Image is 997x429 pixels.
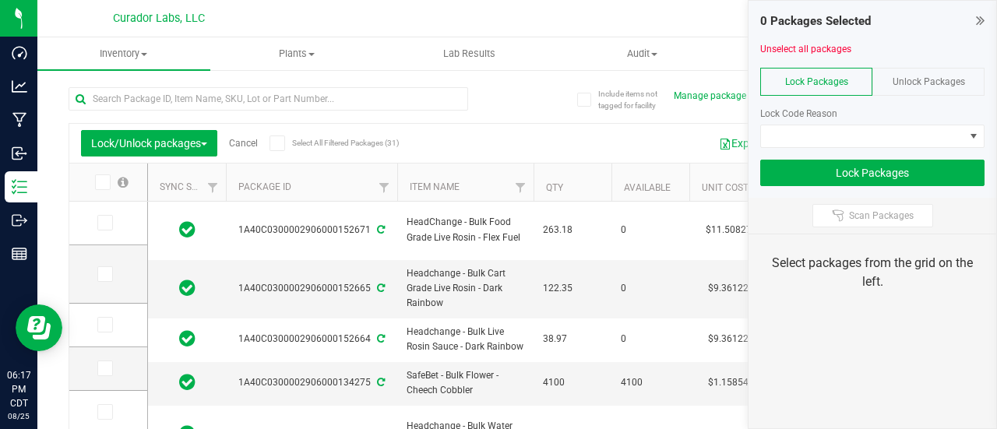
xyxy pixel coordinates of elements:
[728,37,901,70] a: Inventory Counts
[372,174,397,201] a: Filter
[91,137,207,149] span: Lock/Unlock packages
[893,76,965,87] span: Unlock Packages
[12,179,27,195] inline-svg: Inventory
[292,139,370,147] span: Select All Filtered Packages (31)
[375,283,385,294] span: Sync from Compliance System
[689,260,767,318] td: $9.36122
[12,146,27,161] inline-svg: Inbound
[556,47,727,61] span: Audit
[12,79,27,94] inline-svg: Analytics
[546,182,563,193] a: Qty
[81,130,217,156] button: Lock/Unlock packages
[621,332,680,346] span: 0
[229,138,258,149] a: Cancel
[422,47,516,61] span: Lab Results
[689,318,767,362] td: $9.36122
[375,333,385,344] span: Sync from Compliance System
[7,368,30,410] p: 06:17 PM CDT
[555,37,728,70] a: Audit
[407,368,524,398] span: SafeBet - Bulk Flower - Cheech Cobbler
[543,332,602,346] span: 38.97
[160,181,220,192] a: Sync Status
[768,254,977,291] div: Select packages from the grid on the left.
[238,181,291,192] a: Package ID
[624,182,671,193] a: Available
[69,87,468,111] input: Search Package ID, Item Name, SKU, Lot or Part Number...
[760,108,837,119] span: Lock Code Reason
[12,213,27,228] inline-svg: Outbound
[200,174,226,201] a: Filter
[407,325,524,354] span: Headchange - Bulk Live Rosin Sauce - Dark Rainbow
[407,266,524,311] span: Headchange - Bulk Cart Grade Live Rosin - Dark Rainbow
[37,47,210,61] span: Inventory
[224,375,400,390] div: 1A40C0300002906000134275
[689,362,767,406] td: $1.15854
[760,44,851,55] a: Unselect all packages
[224,281,400,296] div: 1A40C0300002906000152665
[849,209,914,222] span: Scan Packages
[210,37,383,70] a: Plants
[508,174,534,201] a: Filter
[7,410,30,422] p: 08/25
[375,224,385,235] span: Sync from Compliance System
[12,246,27,262] inline-svg: Reports
[383,37,556,70] a: Lab Results
[543,281,602,296] span: 122.35
[179,371,196,393] span: In Sync
[37,37,210,70] a: Inventory
[543,375,602,390] span: 4100
[179,328,196,350] span: In Sync
[179,277,196,299] span: In Sync
[543,223,602,237] span: 263.18
[224,223,400,237] div: 1A40C0300002906000152671
[598,88,676,111] span: Include items not tagged for facility
[224,332,400,346] div: 1A40C0300002906000152664
[709,130,813,156] button: Export to Excel
[16,304,62,351] iframe: Resource center
[785,76,848,87] span: Lock Packages
[689,202,767,260] td: $11.50827
[407,215,524,244] span: HeadChange - Bulk Food Grade Live Rosin - Flex Fuel
[375,377,385,388] span: Sync from Compliance System
[812,204,933,227] button: Scan Packages
[621,375,680,390] span: 4100
[674,90,767,103] button: Manage package tags
[410,181,460,192] a: Item Name
[760,160,985,186] button: Lock Packages
[621,281,680,296] span: 0
[12,112,27,128] inline-svg: Manufacturing
[118,177,129,188] span: Select all records on this page
[12,45,27,61] inline-svg: Dashboard
[621,223,680,237] span: 0
[702,182,749,193] a: Unit Cost
[113,12,205,25] span: Curador Labs, LLC
[211,47,382,61] span: Plants
[179,219,196,241] span: In Sync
